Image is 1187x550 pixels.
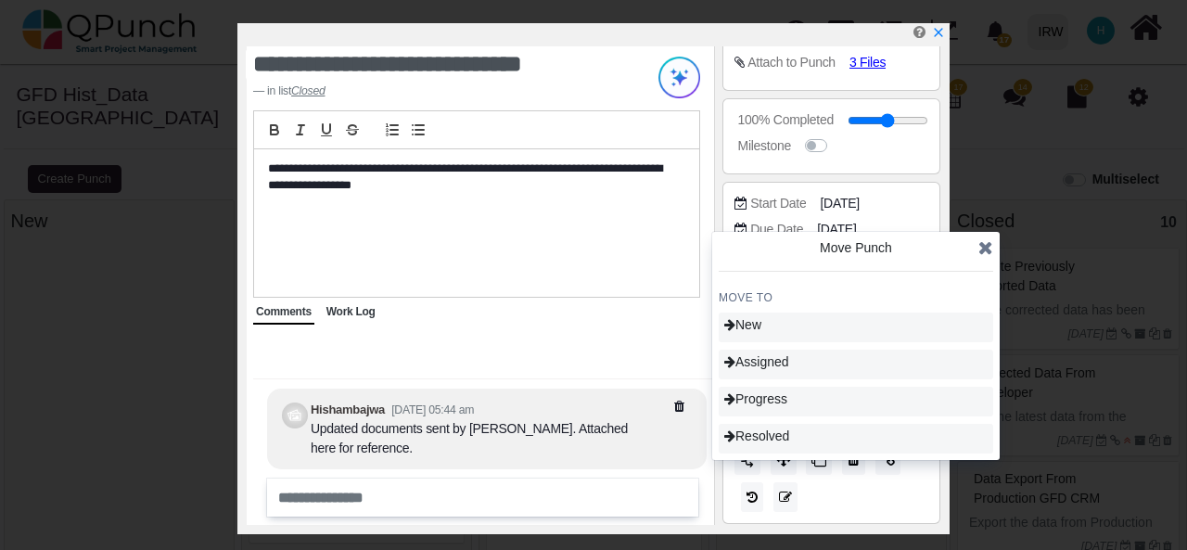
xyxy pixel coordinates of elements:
div: Due Date [750,220,803,239]
footer: in list [253,83,621,99]
cite: Source Title [291,84,325,97]
div: Start Date [750,194,806,213]
button: Edit [773,482,798,512]
h4: MOVE TO [719,290,993,305]
span: New [724,317,761,332]
div: Attach to Punch [747,53,836,72]
img: LaQAAAABJRU5ErkJggg== [740,454,756,469]
button: Copy [806,445,832,475]
u: Closed [291,84,325,97]
div: Updated documents sent by [PERSON_NAME]. Attached here for reference. [311,419,635,458]
div: Milestone [738,136,791,156]
button: Copy Link [875,445,900,475]
svg: x [932,26,945,39]
button: Move [771,445,797,475]
button: Duration should be greater than 1 day to split [734,445,760,475]
span: Work Log [326,305,376,318]
button: Delete [842,445,865,475]
span: Move Punch [820,240,892,255]
a: x [932,25,945,40]
span: Comments [256,305,312,318]
span: [DATE] [820,194,859,213]
span: 3 Files [849,55,886,70]
i: Help [913,25,925,39]
div: 100% Completed [738,110,834,130]
span: Assigned [724,354,789,369]
span: Resolved [724,428,789,443]
b: Hishambajwa [311,403,385,416]
span: Progress [724,391,787,406]
small: [DATE] 05:44 am [391,403,474,416]
button: History [741,482,763,512]
span: [DATE] [817,220,856,239]
img: Try writing with AI [658,57,700,98]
